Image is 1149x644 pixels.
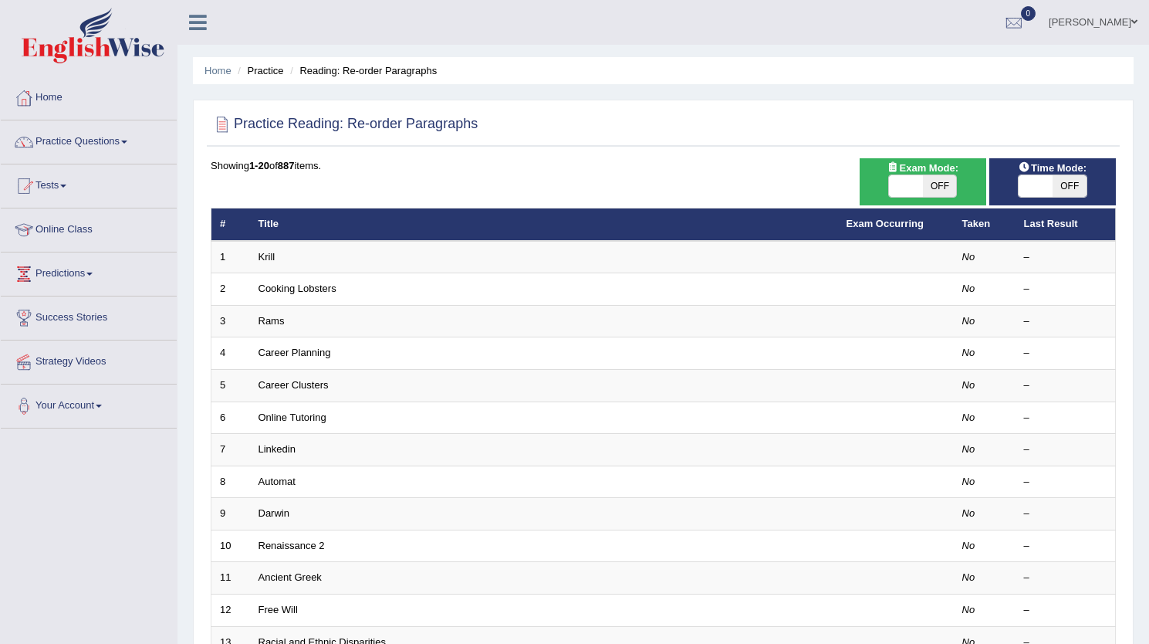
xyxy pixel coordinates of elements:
[211,113,478,136] h2: Practice Reading: Re-order Paragraphs
[1,76,177,115] a: Home
[1024,539,1107,554] div: –
[962,412,975,423] em: No
[1024,378,1107,393] div: –
[1024,250,1107,265] div: –
[962,604,975,615] em: No
[259,571,322,583] a: Ancient Greek
[1016,208,1116,241] th: Last Result
[259,251,275,263] a: Krill
[1,297,177,335] a: Success Stories
[1021,6,1036,21] span: 0
[1,253,177,291] a: Predictions
[962,540,975,551] em: No
[962,251,975,263] em: No
[860,158,986,205] div: Show exams occurring in exams
[211,466,250,498] td: 8
[211,305,250,337] td: 3
[1024,603,1107,618] div: –
[954,208,1016,241] th: Taken
[923,175,957,197] span: OFF
[211,208,250,241] th: #
[1024,282,1107,297] div: –
[1024,571,1107,585] div: –
[259,443,296,455] a: Linkedin
[962,379,975,391] em: No
[962,571,975,583] em: No
[1024,442,1107,457] div: –
[250,208,838,241] th: Title
[259,604,298,615] a: Free Will
[211,594,250,626] td: 12
[1024,346,1107,361] div: –
[962,476,975,487] em: No
[1012,160,1093,176] span: Time Mode:
[234,63,283,78] li: Practice
[847,218,924,229] a: Exam Occurring
[259,315,285,327] a: Rams
[1,208,177,247] a: Online Class
[962,315,975,327] em: No
[211,370,250,402] td: 5
[259,540,325,551] a: Renaissance 2
[1024,507,1107,521] div: –
[962,283,975,294] em: No
[211,562,250,595] td: 11
[1,341,177,379] a: Strategy Videos
[962,507,975,519] em: No
[962,443,975,455] em: No
[249,160,269,171] b: 1-20
[259,507,289,519] a: Darwin
[211,273,250,306] td: 2
[259,476,296,487] a: Automat
[211,434,250,466] td: 7
[211,337,250,370] td: 4
[1024,475,1107,490] div: –
[1,164,177,203] a: Tests
[211,530,250,562] td: 10
[204,65,231,76] a: Home
[1024,314,1107,329] div: –
[962,347,975,358] em: No
[1024,411,1107,425] div: –
[880,160,964,176] span: Exam Mode:
[278,160,295,171] b: 887
[259,379,329,391] a: Career Clusters
[259,412,326,423] a: Online Tutoring
[211,241,250,273] td: 1
[211,498,250,530] td: 9
[211,158,1116,173] div: Showing of items.
[1,385,177,423] a: Your Account
[1,120,177,159] a: Practice Questions
[259,347,331,358] a: Career Planning
[1053,175,1086,197] span: OFF
[259,283,336,294] a: Cooking Lobsters
[211,402,250,434] td: 6
[286,63,437,78] li: Reading: Re-order Paragraphs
